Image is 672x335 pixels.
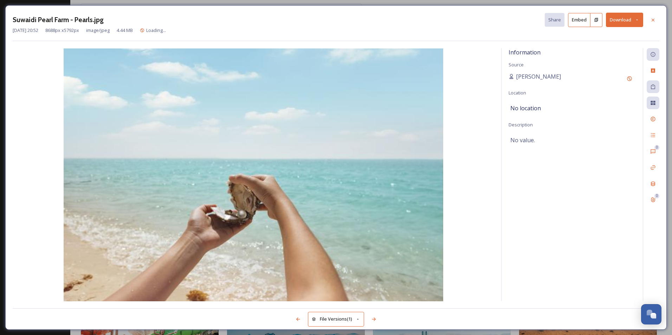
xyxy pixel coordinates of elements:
[308,312,364,326] button: File Versions(1)
[86,27,110,34] span: image/jpeg
[516,72,561,81] span: [PERSON_NAME]
[510,104,541,112] span: No location
[509,90,526,96] span: Location
[568,13,590,27] button: Embed
[509,121,533,128] span: Description
[13,48,494,301] img: f5756fb3-dda1-470a-adbb-eff500de89b3.jpg
[117,27,133,34] span: 4.44 MB
[13,15,104,25] h3: Suwaidi Pearl Farm - Pearls.jpg
[13,27,38,34] span: [DATE] 20:52
[606,13,643,27] button: Download
[146,27,166,33] span: Loading...
[45,27,79,34] span: 8688 px x 5792 px
[510,136,535,144] span: No value.
[641,304,661,324] button: Open Chat
[509,48,541,56] span: Information
[654,193,659,198] div: 0
[545,13,564,27] button: Share
[654,145,659,150] div: 0
[509,61,524,68] span: Source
